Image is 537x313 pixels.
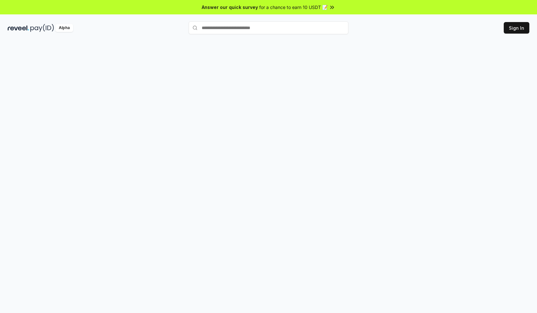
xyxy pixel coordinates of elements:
[55,24,73,32] div: Alpha
[30,24,54,32] img: pay_id
[202,4,258,11] span: Answer our quick survey
[8,24,29,32] img: reveel_dark
[259,4,328,11] span: for a chance to earn 10 USDT 📝
[504,22,529,34] button: Sign In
